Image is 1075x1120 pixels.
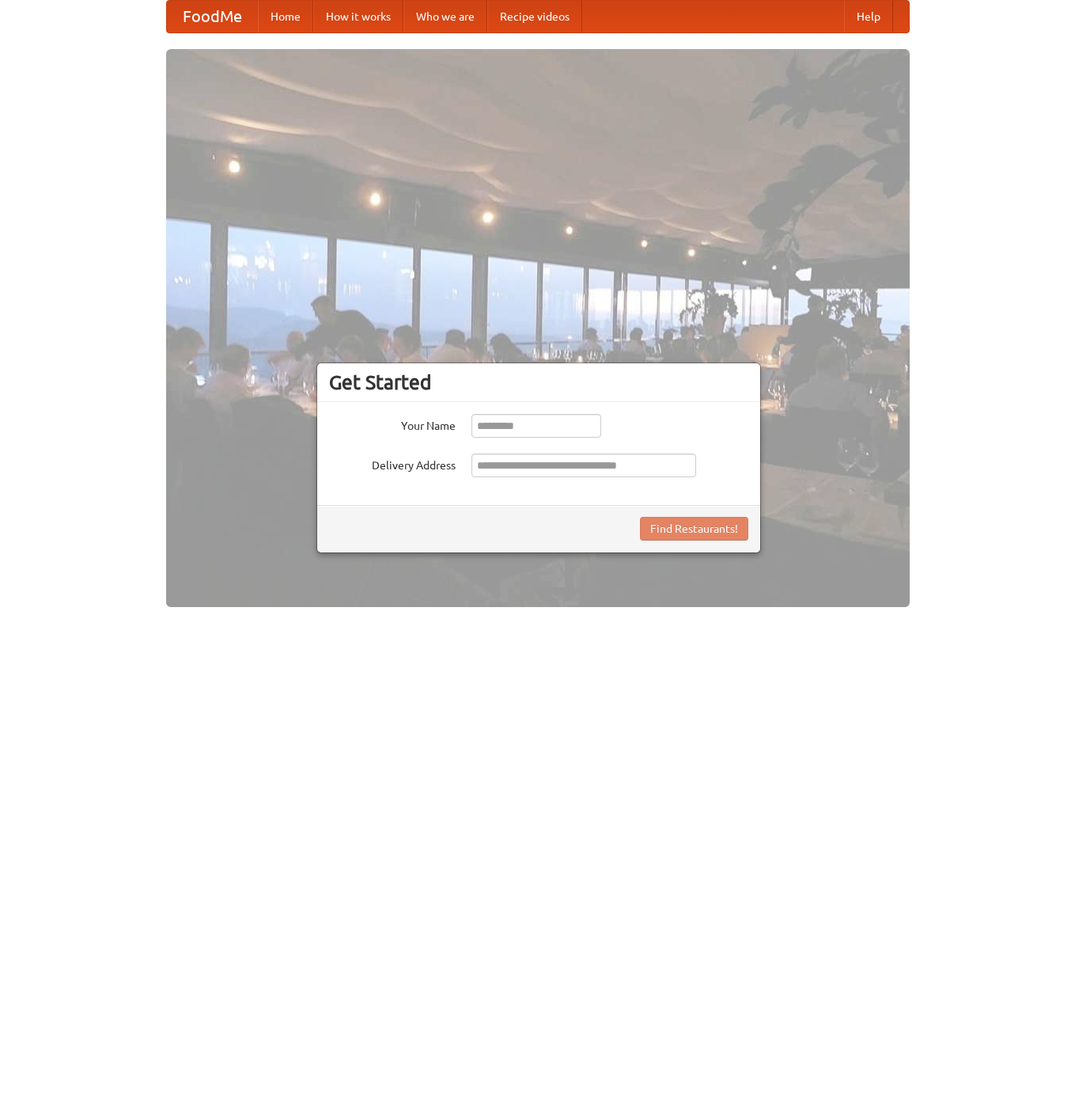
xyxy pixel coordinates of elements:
[329,370,748,394] h3: Get Started
[844,1,893,32] a: Help
[313,1,403,32] a: How it works
[329,414,456,434] label: Your Name
[258,1,313,32] a: Home
[329,454,456,473] label: Delivery Address
[640,517,748,541] button: Find Restaurants!
[403,1,487,32] a: Who we are
[167,1,258,32] a: FoodMe
[487,1,582,32] a: Recipe videos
